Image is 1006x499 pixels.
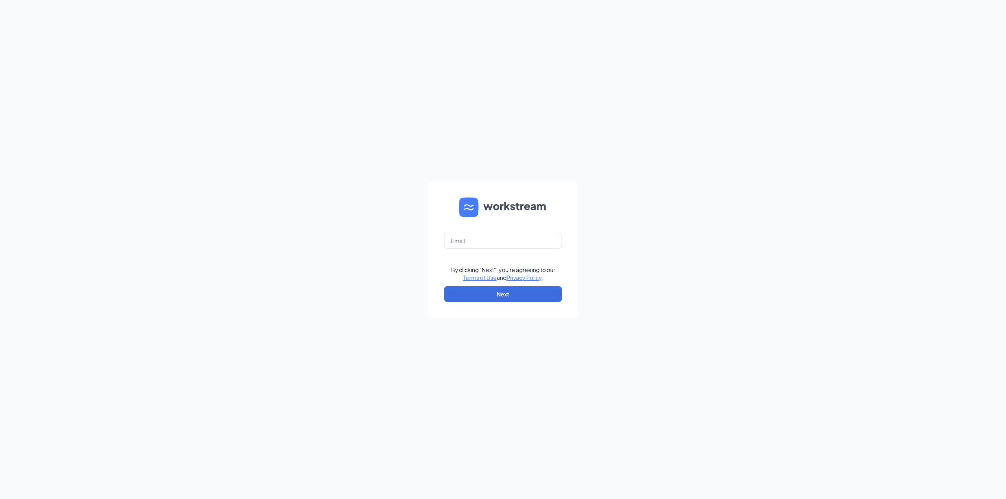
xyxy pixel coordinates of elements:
[459,197,547,217] img: WS logo and Workstream text
[444,233,562,249] input: Email
[444,286,562,302] button: Next
[463,274,497,281] a: Terms of Use
[451,266,555,281] div: By clicking "Next", you're agreeing to our and .
[507,274,542,281] a: Privacy Policy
